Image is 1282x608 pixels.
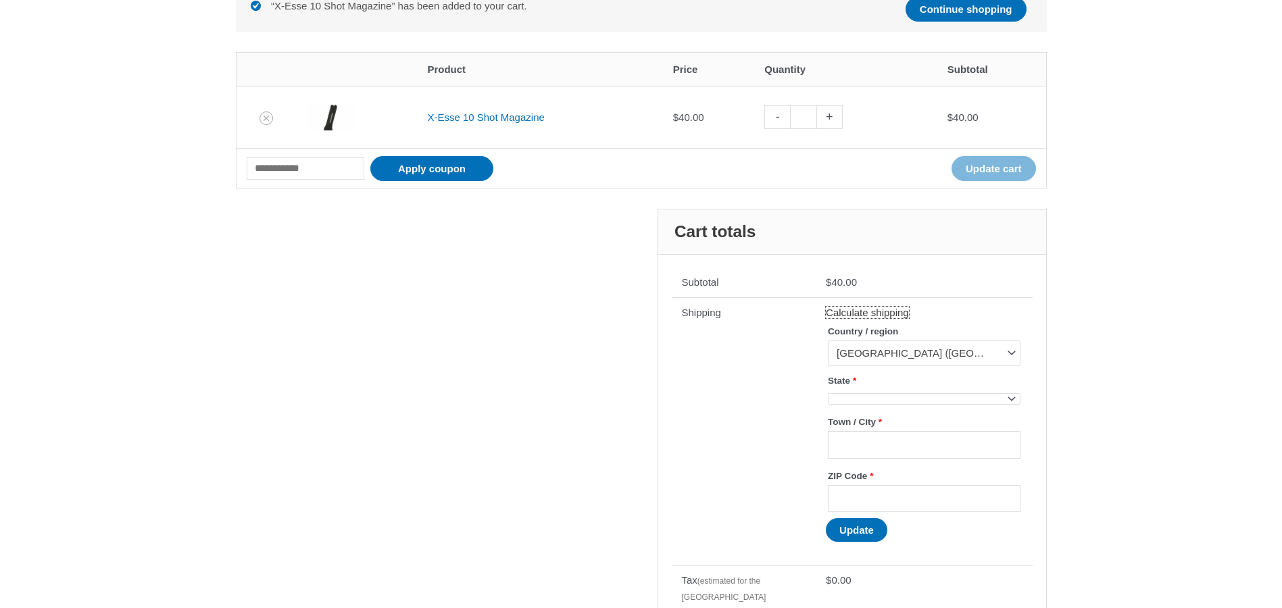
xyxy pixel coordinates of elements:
img: X-Esse 10 Shot Magazine [307,94,354,141]
span: $ [673,111,679,123]
label: Country / region [828,322,1020,340]
th: Shipping [672,297,816,565]
span: United States (US) [837,347,999,360]
th: Price [663,53,755,86]
h2: Cart totals [658,209,1046,255]
a: - [764,105,790,129]
a: Remove X-Esse 10 Shot Magazine from cart [260,111,273,125]
bdi: 40.00 [826,276,857,288]
bdi: 40.00 [947,111,979,123]
button: Apply coupon [370,156,493,181]
label: ZIP Code [828,467,1020,485]
span: United States (US) [828,340,1020,365]
span: $ [826,276,831,288]
label: Town / City [828,413,1020,431]
span: $ [826,574,831,586]
th: Subtotal [937,53,1046,86]
button: Update cart [952,156,1036,181]
a: X-Esse 10 Shot Magazine [427,111,544,123]
th: Product [417,53,662,86]
span: $ [947,111,953,123]
bdi: 40.00 [673,111,704,123]
th: Subtotal [672,268,816,298]
button: Update [826,518,887,542]
a: Calculate shipping [826,307,909,318]
th: Quantity [754,53,937,86]
label: State [828,372,1020,390]
input: Product quantity [790,105,816,129]
a: + [817,105,843,129]
bdi: 0.00 [826,574,852,586]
